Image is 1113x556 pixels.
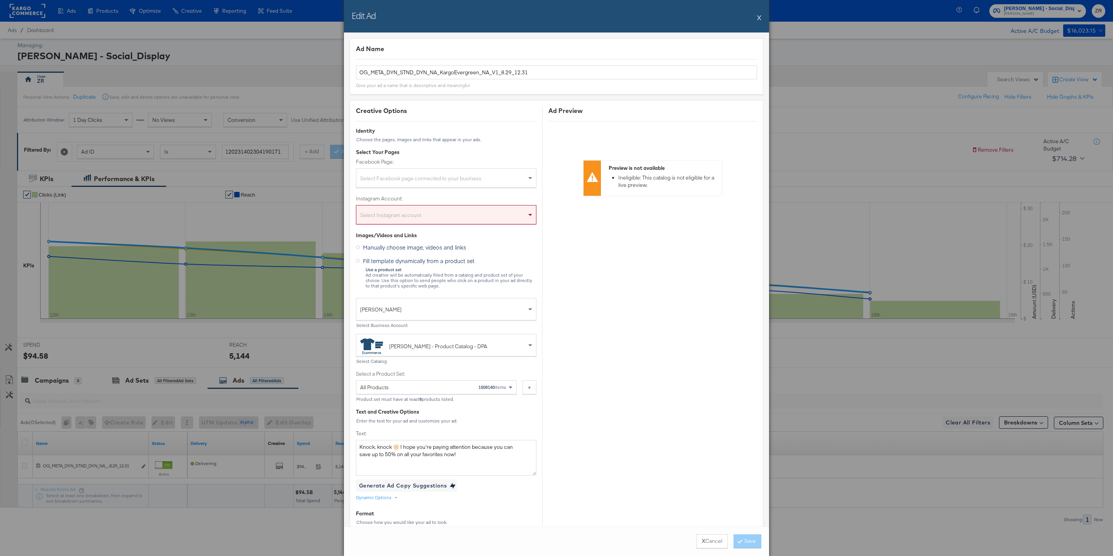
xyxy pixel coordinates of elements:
[356,494,391,501] div: Dynamic Options
[419,396,422,402] strong: 8
[356,158,536,166] label: Facebook Page:
[478,384,495,390] strong: 1508140
[356,370,517,378] label: Select a Product Set:
[757,10,761,25] button: X
[356,195,536,202] label: Instagram Account:
[356,44,757,53] div: Ad Name
[356,397,536,402] div: Product set must have at least products listed.
[356,232,536,239] div: Images/Videos and Links
[696,534,728,548] button: XCancel
[356,65,757,80] input: Name your ad ...
[356,209,536,224] div: Select Instagram account
[360,303,526,316] span: [PERSON_NAME]
[356,323,536,328] div: Select Business Account
[548,106,757,115] div: Ad Preview
[702,537,705,545] strong: X
[356,359,536,364] div: Select Catalog
[356,82,470,89] div: Give your ad a name that is descriptive and meaningful
[528,383,531,390] strong: +
[356,440,536,476] textarea: Knock, knock ✊🏻 I hope you’re paying attention because you can save up to 50% on all your favorit...
[360,381,389,394] div: All Products
[363,243,466,251] span: Manually choose image, videos and links
[478,385,507,390] div: items
[609,164,718,172] div: Preview is not available
[618,174,718,188] li: Ineligible: This catalog is not eligible for a live preview.
[359,481,447,491] div: Generate Ad Copy Suggestions
[356,479,457,492] button: Generate Ad Copy Suggestions
[389,342,487,351] div: [PERSON_NAME] - Product Catalog - DPA
[352,10,376,21] h2: Edit Ad
[365,267,536,289] div: Ad creative will be automatically filled from a catalog and product set of your choice. Use this ...
[356,510,536,517] div: Format
[356,137,536,142] div: Choose the pages, images and links that appear in your ads.
[356,418,536,424] div: Enter the text for your ad and customize your ad.
[522,380,536,394] button: +
[356,408,536,416] div: Text and Creative Options
[356,149,536,156] div: Select Your Pages
[356,127,536,135] div: Identity
[356,520,536,525] div: Choose how you would like your ad to look.
[356,106,536,115] div: Creative Options
[366,267,402,272] strong: Use a product set
[356,430,536,437] label: Text:
[363,257,475,265] span: Fill template dynamically from a product set
[356,172,536,187] div: Select Facebook page connected to your business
